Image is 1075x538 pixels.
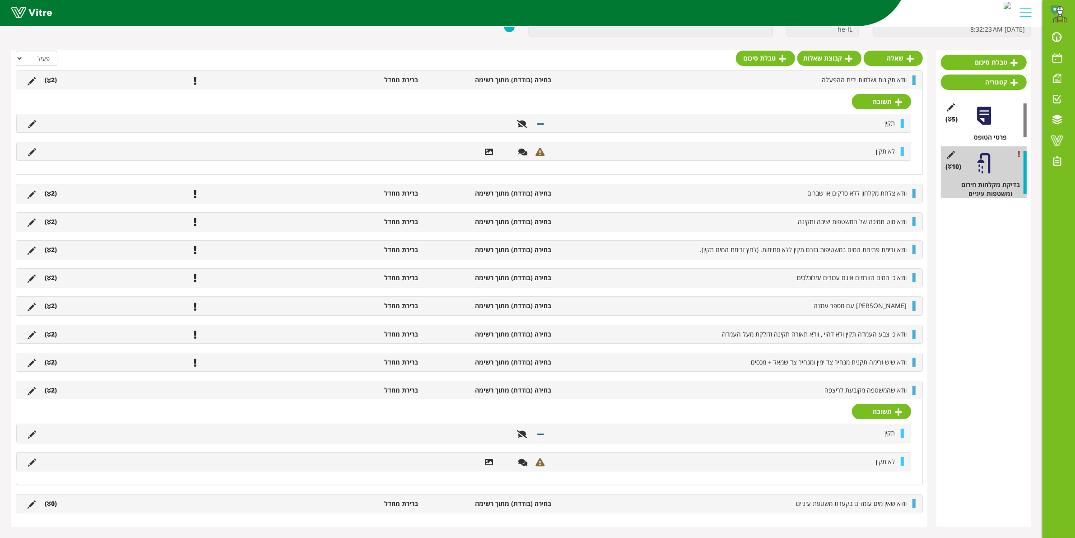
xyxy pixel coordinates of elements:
span: וודא זרימת פתיחת המים במשטיפות בזרם תקין ללא סתימות. (לחץ זרימת המים תקין). [700,245,907,254]
span: (10 ) [945,162,961,171]
span: לא תקין [876,457,895,466]
li: בחירה (בודדת) מתוך רשימה [423,189,556,198]
li: (2 ) [40,217,61,226]
a: טבלת סיכום [736,51,795,66]
li: (2 ) [40,245,61,254]
span: לא תקין [876,147,895,155]
span: תקין [884,119,895,127]
a: טבלת סיכום [941,55,1027,70]
li: ברירת מחדל [289,189,423,198]
span: (5 ) [945,115,958,124]
div: בדיקת מקלחות חירום ומשטפות עיניים [948,180,1027,198]
li: ברירת מחדל [289,217,423,226]
span: וודא צלחת מקלחון ללא סדקים או שברים [807,189,907,197]
li: ברירת מחדל [289,330,423,339]
li: ברירת מחדל [289,75,423,84]
span: וודא שהמשטפה מקובעת לריצפה [824,386,907,394]
li: בחירה (בודדת) מתוך רשימה [423,217,556,226]
li: בחירה (בודדת) מתוך רשימה [423,245,556,254]
a: שאלה [864,51,923,66]
li: (2 ) [40,273,61,282]
img: c0dca6a0-d8b6-4077-9502-601a54a2ea4a.jpg [1004,2,1011,9]
span: וודא כי צבע העמדה תקין ולא דהוי , וודא תאורה תקינה ודולקת מעל העמדה [722,330,907,338]
li: בחירה (בודדת) מתוך רשימה [423,75,556,84]
li: (2 ) [40,330,61,339]
li: בחירה (בודדת) מתוך רשימה [423,358,556,367]
li: (2 ) [40,189,61,198]
span: וודא כי המים הזורמים אינם עכורים /מלוכלכים [797,273,907,282]
li: בחירה (בודדת) מתוך רשימה [423,330,556,339]
span: וודא שאין מים עומדים בקערת משטפת עיניים [796,499,907,508]
span: [PERSON_NAME] עם מספר עמדה [814,301,907,310]
a: תשובה [852,94,911,109]
span: וודא מוט תמיכה של המשטפות יציבה ותקינה [798,217,907,226]
span: תקין [884,429,895,437]
span: וודא שיש זרימה תקנית מנחיר צד ימין ומנחיר צד שמאל + מכסים [751,358,907,366]
li: בחירה (בודדת) מתוך רשימה [423,386,556,395]
div: פרטי הטופס [948,133,1027,142]
li: ברירת מחדל [289,301,423,310]
li: ברירת מחדל [289,499,423,508]
li: (2 ) [40,386,61,395]
li: בחירה (בודדת) מתוך רשימה [423,273,556,282]
li: ברירת מחדל [289,273,423,282]
li: ברירת מחדל [289,358,423,367]
img: yes [504,21,515,33]
li: (2 ) [40,358,61,367]
li: ברירת מחדל [289,386,423,395]
a: קטגוריה [941,75,1027,90]
img: 897bc536-eca2-4555-8113-f4e94471148c.png [1050,5,1068,23]
a: תשובה [852,404,911,419]
span: וודא תקינות ושלמות ידית ההפעלה [822,75,907,84]
li: (2 ) [40,75,61,84]
li: בחירה (בודדת) מתוך רשימה [423,301,556,310]
li: (0 ) [40,499,61,508]
a: קבוצת שאלות [797,51,861,66]
li: (2 ) [40,301,61,310]
li: ברירת מחדל [289,245,423,254]
li: בחירה (בודדת) מתוך רשימה [423,499,556,508]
